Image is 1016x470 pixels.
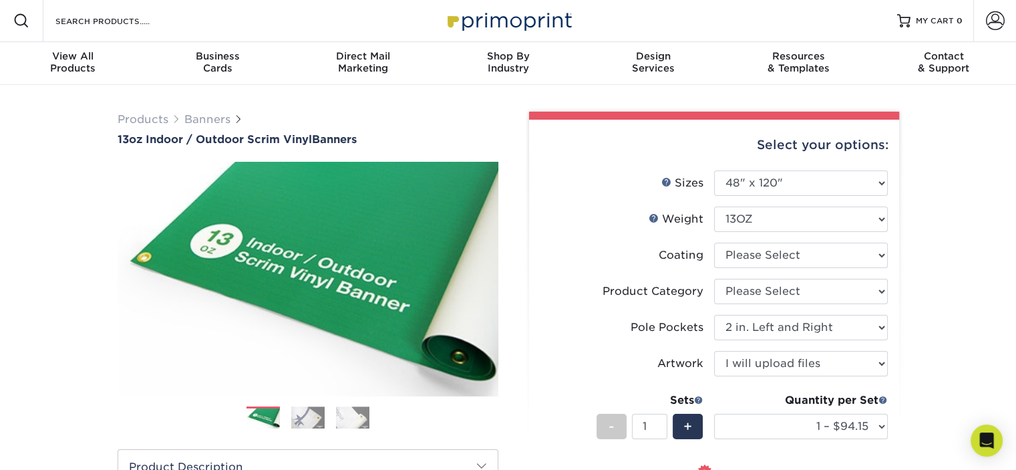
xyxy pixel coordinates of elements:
span: MY CART [916,15,954,27]
img: Banners 01 [246,407,280,430]
div: Pole Pockets [631,320,703,336]
div: Sets [597,392,703,408]
span: Design [580,50,725,62]
a: Banners [184,113,230,126]
span: 13oz Indoor / Outdoor Scrim Vinyl [118,133,312,146]
div: Marketing [291,50,436,74]
input: SEARCH PRODUCTS..... [54,13,184,29]
span: + [683,417,692,437]
span: Direct Mail [291,50,436,62]
a: DesignServices [580,42,725,85]
div: Sizes [661,175,703,191]
img: 13oz Indoor / Outdoor Scrim Vinyl 01 [118,147,498,410]
img: Primoprint [442,6,575,35]
div: & Support [871,50,1016,74]
a: Contact& Support [871,42,1016,85]
div: Open Intercom Messenger [971,425,1003,457]
a: Resources& Templates [725,42,870,85]
span: Business [145,50,290,62]
span: Resources [725,50,870,62]
div: Cards [145,50,290,74]
a: BusinessCards [145,42,290,85]
div: Product Category [603,283,703,300]
iframe: Google Customer Reviews [3,429,114,465]
a: Products [118,113,168,126]
div: Industry [436,50,580,74]
div: Coating [659,247,703,263]
span: Contact [871,50,1016,62]
img: Banners 02 [291,406,325,429]
div: Select your options: [540,120,888,170]
h1: Banners [118,133,498,146]
div: Quantity per Set [714,392,888,408]
div: Services [580,50,725,74]
a: Shop ByIndustry [436,42,580,85]
img: Banners 03 [336,406,369,429]
a: Direct MailMarketing [291,42,436,85]
div: Weight [649,211,703,227]
span: Shop By [436,50,580,62]
div: & Templates [725,50,870,74]
a: 13oz Indoor / Outdoor Scrim VinylBanners [118,133,498,146]
span: 0 [957,16,963,25]
div: Artwork [657,356,703,372]
span: - [609,417,615,437]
